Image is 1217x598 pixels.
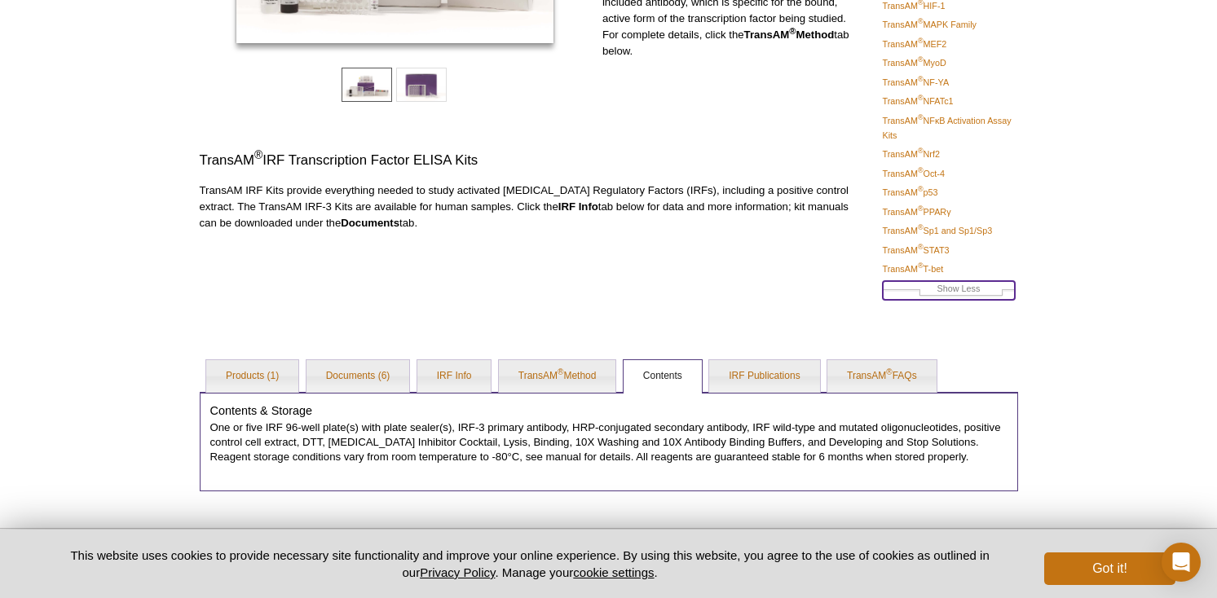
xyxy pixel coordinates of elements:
[883,37,947,51] a: TransAM®MEF2
[918,204,924,213] sup: ®
[918,262,924,270] sup: ®
[558,367,563,376] sup: ®
[42,547,1018,581] p: This website uses cookies to provide necessary site functionality and improve your online experie...
[827,360,937,393] a: TransAM®FAQs
[883,262,944,276] a: TransAM®T-bet
[918,224,924,232] sup: ®
[417,360,492,393] a: IRF Info
[206,360,298,393] a: Products (1)
[918,37,924,45] sup: ®
[200,151,863,170] h3: TransAM IRF Transcription Factor ELISA Kits
[883,204,951,219] a: TransAM®PPARγ
[709,360,819,393] a: IRF Publications
[918,147,924,156] sup: ®
[918,18,924,26] sup: ®
[499,360,616,393] a: TransAM®Method
[883,94,954,108] a: TransAM®NFATc1
[744,29,835,41] strong: TransAM Method
[883,166,945,181] a: TransAM®Oct-4
[558,200,598,213] strong: IRF Info
[789,26,796,36] sup: ®
[624,360,702,393] a: Contents
[883,147,940,161] a: TransAM®Nrf2
[886,367,892,376] sup: ®
[883,185,938,200] a: TransAM®p53
[883,17,977,32] a: TransAM®MAPK Family
[1162,543,1201,582] div: Open Intercom Messenger
[573,565,654,579] button: cookie settings
[918,243,924,251] sup: ®
[918,56,924,64] sup: ®
[306,360,410,393] a: Documents (6)
[883,243,950,257] a: TransAM®STAT3
[918,95,924,103] sup: ®
[883,75,950,90] a: TransAM®NF-YA
[918,113,924,121] sup: ®
[883,55,946,70] a: TransAM®MyoD
[918,166,924,174] sup: ®
[883,281,1015,300] a: Show Less
[210,403,1008,418] h4: Contents & Storage
[918,186,924,194] sup: ®
[1044,552,1175,585] button: Got it!
[918,75,924,83] sup: ®
[341,217,399,229] strong: Documents
[210,420,1008,464] p: One or five IRF 96-well plate(s) with plate sealer(s), IRF-3 primary antibody, HRP-conjugated sec...
[200,182,863,231] p: TransAM IRF Kits provide everything needed to study activated [MEDICAL_DATA] Regulatory Factors (...
[883,113,1015,143] a: TransAM®NFκB Activation Assay Kits
[883,223,993,238] a: TransAM®Sp1 and Sp1/Sp3
[254,149,262,162] sup: ®
[420,565,495,579] a: Privacy Policy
